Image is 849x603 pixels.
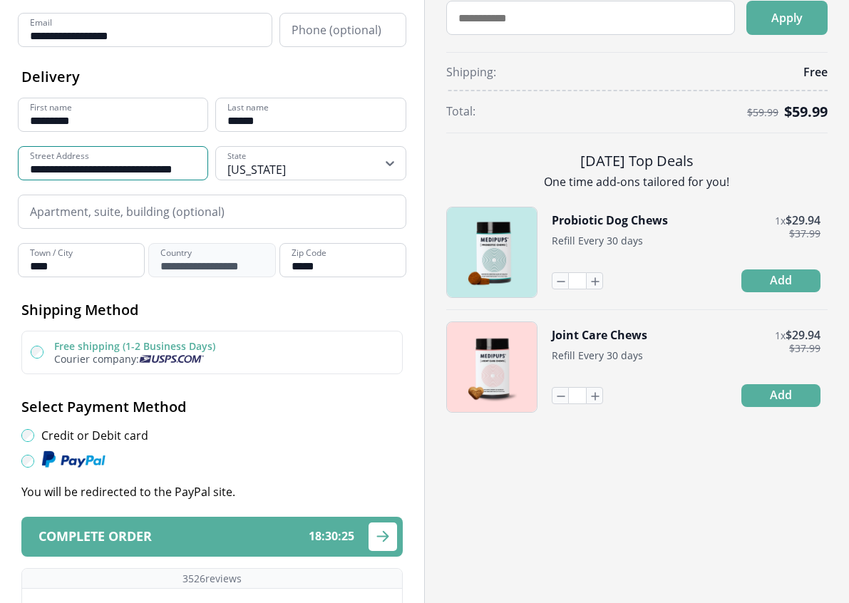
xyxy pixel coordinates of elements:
[775,214,786,227] span: 1 x
[789,343,820,354] span: $ 37.99
[446,150,828,171] h2: [DATE] Top Deals
[747,107,778,118] span: $ 59.99
[21,300,403,319] h2: Shipping Method
[139,355,204,363] img: Usps courier company
[21,517,403,557] button: Complete order18:30:25
[775,329,786,342] span: 1 x
[21,484,403,500] p: You will be redirected to the PayPal site.
[227,162,286,177] div: [US_STATE]
[21,67,80,86] span: Delivery
[21,397,403,416] h2: Select Payment Method
[552,349,643,362] span: Refill Every 30 days
[54,352,139,366] span: Courier company:
[803,64,828,80] span: Free
[447,207,537,297] img: Probiotic Dog Chews
[309,530,354,543] span: 18 : 30 : 25
[41,428,148,443] label: Credit or Debit card
[552,234,643,247] span: Refill Every 30 days
[446,64,496,80] span: Shipping:
[182,572,242,585] p: 3526 reviews
[786,327,820,343] span: $ 29.94
[552,327,647,343] button: Joint Care Chews
[447,322,537,412] img: Joint Care Chews
[741,384,820,407] button: Add
[38,530,152,543] span: Complete order
[784,102,828,121] span: $ 59.99
[741,269,820,292] button: Add
[746,1,828,35] button: Apply
[446,103,475,119] span: Total:
[446,174,828,190] p: One time add-ons tailored for you!
[786,212,820,228] span: $ 29.94
[789,228,820,239] span: $ 37.99
[552,212,668,228] button: Probiotic Dog Chews
[41,450,106,469] img: Paypal
[54,339,215,353] label: Free shipping (1-2 Business Days)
